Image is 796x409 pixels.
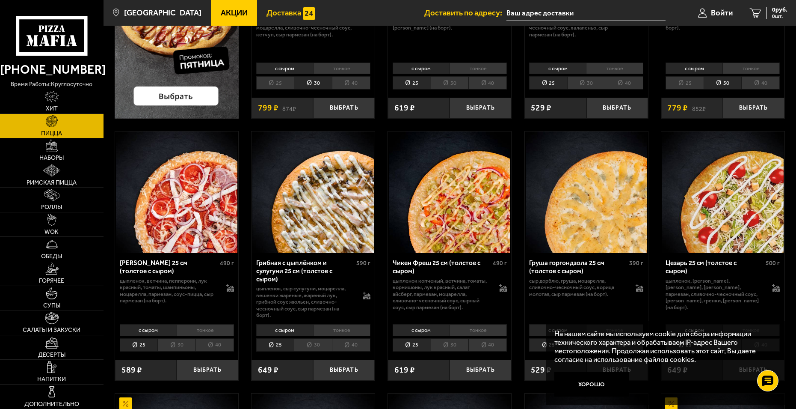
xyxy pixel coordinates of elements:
[120,259,218,275] div: [PERSON_NAME] 25 см (толстое с сыром)
[258,104,278,112] span: 799 ₽
[41,254,62,260] span: Обеды
[313,324,370,336] li: тонкое
[115,131,238,253] a: Петровская 25 см (толстое с сыром)
[393,338,431,352] li: 25
[388,131,511,253] a: Чикен Фреш 25 см (толстое с сыром)
[772,7,787,13] span: 0 руб.
[629,260,643,267] span: 390 г
[124,9,201,17] span: [GEOGRAPHIC_DATA]
[356,260,370,267] span: 590 г
[313,360,375,380] button: Выбрать
[393,324,450,336] li: с сыром
[177,360,238,380] button: Выбрать
[116,131,237,253] img: Петровская 25 см (толстое с сыром)
[282,104,296,112] s: 874 ₽
[529,76,567,90] li: 25
[526,131,647,253] img: Груша горгондзола 25 см (толстое с сыром)
[41,131,62,137] span: Пицца
[294,76,332,90] li: 30
[256,63,313,75] li: с сыром
[525,131,648,253] a: Груша горгондзола 25 см (толстое с сыром)
[741,76,780,90] li: 40
[393,278,491,311] p: цыпленок копченый, ветчина, томаты, корнишоны, лук красный, салат айсберг, пармезан, моцарелла, с...
[266,9,301,17] span: Доставка
[586,98,648,118] button: Выбрать
[493,260,507,267] span: 490 г
[177,324,234,336] li: тонкое
[39,155,64,161] span: Наборы
[722,63,780,75] li: тонкое
[554,372,629,397] button: Хорошо
[256,259,354,283] div: Грибная с цыплёнком и сулугуни 25 см (толстое с сыром)
[23,327,80,333] span: Салаты и закуски
[27,180,77,186] span: Римская пицца
[120,324,177,336] li: с сыром
[394,104,415,112] span: 619 ₽
[393,63,450,75] li: с сыром
[120,278,218,304] p: цыпленок, ветчина, пепперони, лук красный, томаты, шампиньоны, моцарелла, пармезан, соус-пицца, с...
[256,76,294,90] li: 25
[41,204,62,210] span: Роллы
[393,76,431,90] li: 25
[389,131,510,253] img: Чикен Фреш 25 см (толстое с сыром)
[605,76,643,90] li: 40
[195,338,234,352] li: 40
[38,352,65,358] span: Десерты
[711,9,733,17] span: Войти
[529,278,627,298] p: сыр дорблю, груша, моцарелла, сливочно-чесночный соус, корица молотая, сыр пармезан (на борт).
[662,131,784,253] img: Цезарь 25 см (толстое с сыром)
[692,104,706,112] s: 852 ₽
[531,104,551,112] span: 529 ₽
[661,131,784,253] a: Цезарь 25 см (толстое с сыром)
[431,338,469,352] li: 30
[43,303,60,309] span: Супы
[554,329,772,364] p: На нашем сайте мы используем cookie для сбора информации технического характера и обрабатываем IP...
[256,324,313,336] li: с сыром
[529,338,567,352] li: 25
[258,366,278,374] span: 649 ₽
[121,366,142,374] span: 589 ₽
[450,98,511,118] button: Выбрать
[252,131,374,253] img: Грибная с цыплёнком и сулугуни 25 см (толстое с сыром)
[220,260,234,267] span: 490 г
[393,259,491,275] div: Чикен Фреш 25 см (толстое с сыром)
[450,324,507,336] li: тонкое
[667,104,688,112] span: 779 ₽
[44,229,59,235] span: WOK
[256,285,354,319] p: цыпленок, сыр сулугуни, моцарелла, вешенки жареные, жареный лук, грибной соус Жюльен, сливочно-че...
[766,260,780,267] span: 500 г
[431,76,469,90] li: 30
[256,338,294,352] li: 25
[506,5,666,21] input: Ваш адрес доставки
[529,324,586,336] li: с сыром
[586,63,643,75] li: тонкое
[303,7,315,20] img: 15daf4d41897b9f0e9f617042186c801.svg
[252,131,375,253] a: Грибная с цыплёнком и сулугуни 25 см (толстое с сыром)
[666,259,763,275] div: Цезарь 25 см (толстое с сыром)
[567,76,605,90] li: 30
[704,76,742,90] li: 30
[450,360,511,380] button: Выбрать
[332,76,370,90] li: 40
[120,338,158,352] li: 25
[332,338,370,352] li: 40
[529,63,586,75] li: с сыром
[313,63,370,75] li: тонкое
[39,278,64,284] span: Горячее
[529,259,627,275] div: Груша горгондзола 25 см (толстое с сыром)
[666,63,722,75] li: с сыром
[157,338,195,352] li: 30
[531,366,551,374] span: 529 ₽
[394,366,415,374] span: 619 ₽
[294,338,332,352] li: 30
[313,98,375,118] button: Выбрать
[37,376,66,382] span: Напитки
[666,278,763,311] p: цыпленок, [PERSON_NAME], [PERSON_NAME], [PERSON_NAME], пармезан, сливочно-чесночный соус, [PERSON...
[468,76,507,90] li: 40
[46,106,58,112] span: Хит
[450,63,507,75] li: тонкое
[468,338,507,352] li: 40
[24,401,79,407] span: Дополнительно
[723,98,784,118] button: Выбрать
[772,14,787,19] span: 0 шт.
